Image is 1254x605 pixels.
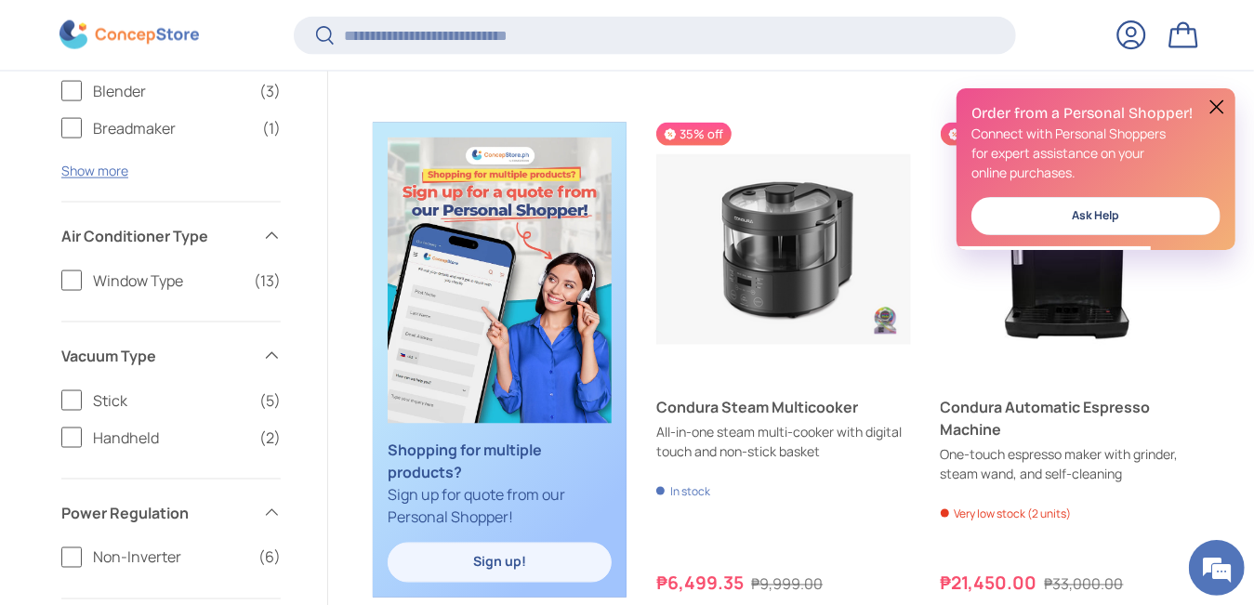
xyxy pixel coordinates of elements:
[941,123,1195,376] a: Condura Automatic Espresso Machine
[656,123,731,146] span: 35% off
[971,124,1221,182] p: Connect with Personal Shoppers for expert assistance on your online purchases.
[259,427,281,449] span: (2)
[93,270,243,292] span: Window Type
[971,103,1221,124] h2: Order from a Personal Shopper!
[656,396,910,418] a: Condura Steam Multicooker
[93,117,251,139] span: Breadmaker
[971,197,1221,235] a: Ask Help
[59,20,199,49] img: ConcepStore
[254,270,281,292] span: (13)
[61,203,281,270] summary: Air Conditioner Type
[259,389,281,412] span: (5)
[93,546,247,569] span: Non-Inverter
[93,389,248,412] span: Stick
[61,345,251,367] span: Vacuum Type
[388,543,612,583] a: Sign up!
[388,439,612,528] p: Sign up for quote from our Personal Shopper!
[262,117,281,139] span: (1)
[259,80,281,102] span: (3)
[93,80,248,102] span: Blender
[61,480,281,546] summary: Power Regulation
[61,162,128,179] button: Show more
[388,440,542,482] strong: Shopping for multiple products?
[61,225,251,247] span: Air Conditioner Type
[941,396,1195,441] a: Condura Automatic Espresso Machine
[61,502,251,524] span: Power Regulation
[258,546,281,569] span: (6)
[941,123,1015,146] span: 35% off
[93,427,248,449] span: Handheld
[656,123,910,376] a: Condura Steam Multicooker
[61,322,281,389] summary: Vacuum Type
